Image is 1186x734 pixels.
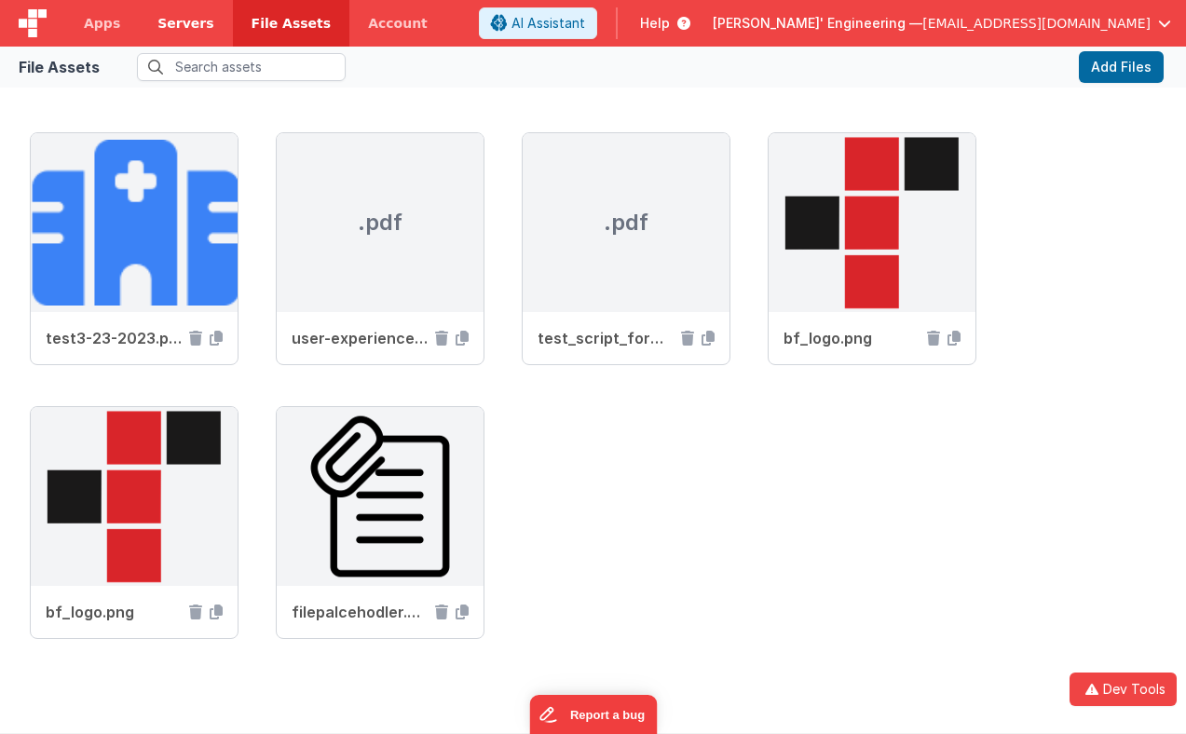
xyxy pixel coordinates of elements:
[784,327,920,349] span: bf_logo.png
[529,695,657,734] iframe: Marker.io feedback button
[292,601,428,623] span: filepalcehodler.png
[292,327,428,349] span: user-experience-checklist.pdf
[604,208,648,238] p: .pdf
[358,208,402,238] p: .pdf
[46,327,182,349] span: test3-23-2023.png
[713,14,922,33] span: [PERSON_NAME]' Engineering —
[1079,51,1164,83] button: Add Files
[640,14,670,33] span: Help
[511,14,585,33] span: AI Assistant
[713,14,1171,33] button: [PERSON_NAME]' Engineering — [EMAIL_ADDRESS][DOMAIN_NAME]
[46,601,182,623] span: bf_logo.png
[922,14,1151,33] span: [EMAIL_ADDRESS][DOMAIN_NAME]
[538,327,674,349] span: test_script_formatting.pdf
[1070,673,1177,706] button: Dev Tools
[137,53,346,81] input: Search assets
[84,14,120,33] span: Apps
[157,14,213,33] span: Servers
[19,56,100,78] div: File Assets
[252,14,332,33] span: File Assets
[479,7,597,39] button: AI Assistant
